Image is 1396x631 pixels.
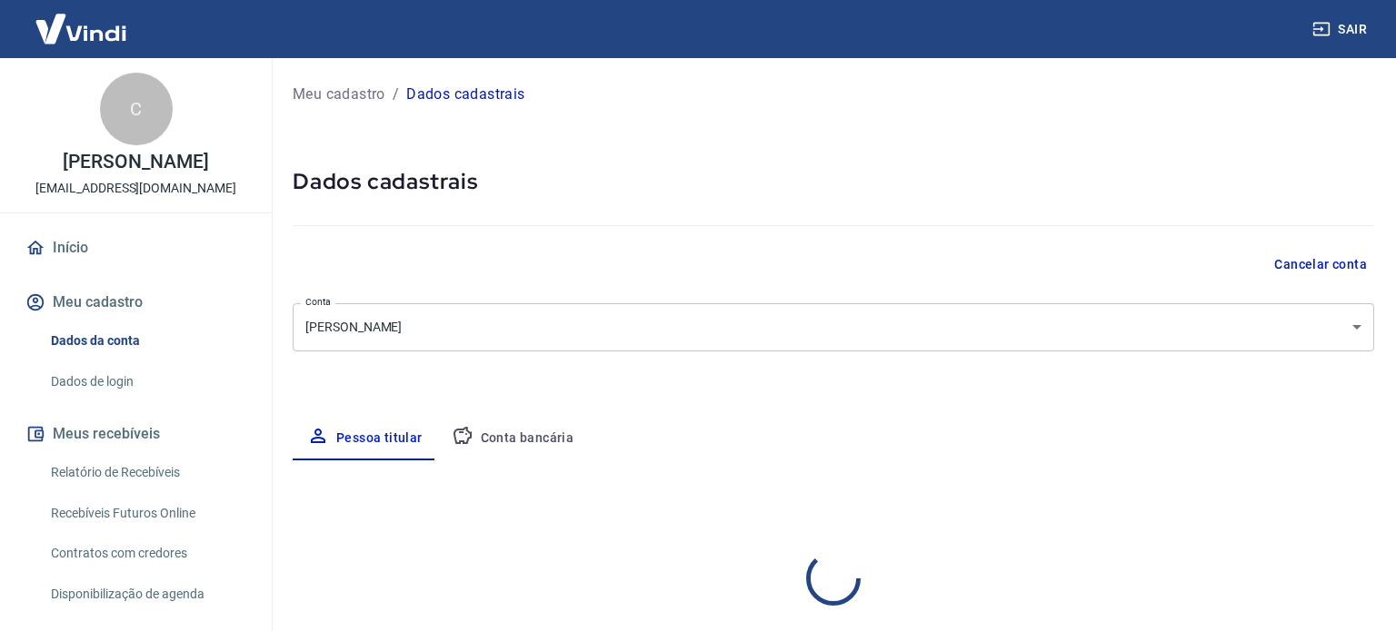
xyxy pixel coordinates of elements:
a: Recebíveis Futuros Online [44,495,250,532]
p: [PERSON_NAME] [63,153,208,172]
a: Relatório de Recebíveis [44,454,250,491]
button: Meu cadastro [22,282,250,322]
a: Dados da conta [44,322,250,360]
label: Conta [305,295,331,309]
a: Meu cadastro [293,84,385,105]
p: [EMAIL_ADDRESS][DOMAIN_NAME] [35,179,236,198]
div: C [100,73,173,145]
p: / [393,84,399,105]
button: Sair [1309,13,1374,46]
a: Disponibilização de agenda [44,576,250,613]
a: Início [22,228,250,268]
button: Conta bancária [437,417,589,460]
a: Contratos com credores [44,535,250,572]
button: Cancelar conta [1267,248,1374,281]
h5: Dados cadastrais [293,167,1374,196]
div: [PERSON_NAME] [293,303,1374,351]
button: Pessoa titular [293,417,437,460]
p: Dados cadastrais [406,84,524,105]
img: Vindi [22,1,140,56]
a: Dados de login [44,363,250,400]
button: Meus recebíveis [22,414,250,454]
